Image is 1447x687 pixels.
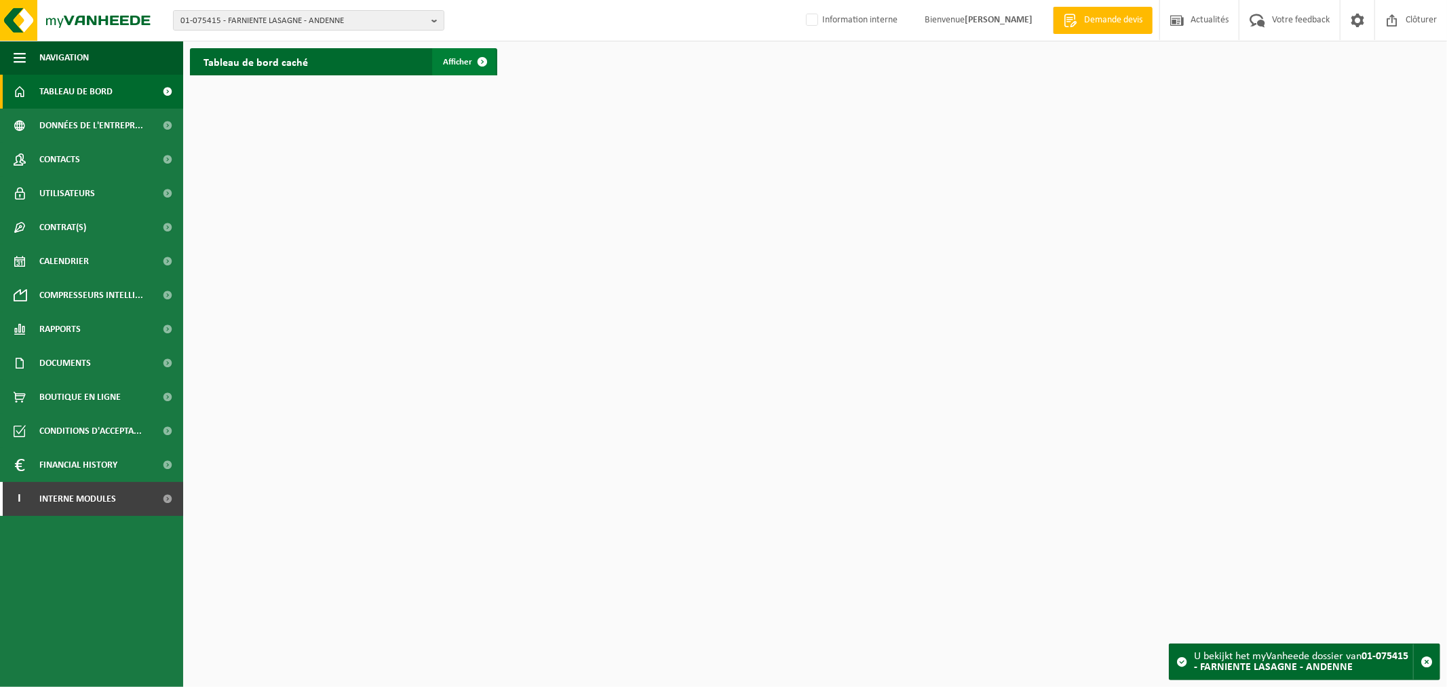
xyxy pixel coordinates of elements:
[39,143,80,177] span: Contacts
[39,75,113,109] span: Tableau de bord
[1194,651,1408,673] strong: 01-075415 - FARNIENTE LASAGNE - ANDENNE
[1081,14,1146,27] span: Demande devis
[39,244,89,278] span: Calendrier
[1053,7,1153,34] a: Demande devis
[432,48,496,75] a: Afficher
[39,177,95,210] span: Utilisateurs
[39,210,86,244] span: Contrat(s)
[39,448,117,482] span: Financial History
[39,109,143,143] span: Données de l'entrepr...
[39,380,121,414] span: Boutique en ligne
[39,41,89,75] span: Navigation
[39,312,81,346] span: Rapports
[803,10,898,31] label: Information interne
[39,278,143,312] span: Compresseurs intelli...
[1194,644,1413,680] div: U bekijkt het myVanheede dossier van
[39,414,142,448] span: Conditions d'accepta...
[39,482,116,516] span: Interne modules
[173,10,444,31] button: 01-075415 - FARNIENTE LASAGNE - ANDENNE
[190,48,322,75] h2: Tableau de bord caché
[14,482,26,516] span: I
[965,15,1033,25] strong: [PERSON_NAME]
[443,58,472,67] span: Afficher
[39,346,91,380] span: Documents
[180,11,426,31] span: 01-075415 - FARNIENTE LASAGNE - ANDENNE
